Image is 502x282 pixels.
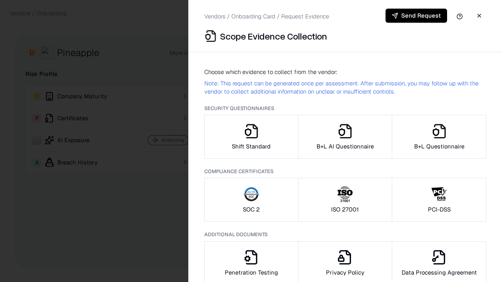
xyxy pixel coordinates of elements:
button: Shift Standard [204,115,298,159]
p: PCI-DSS [428,205,451,213]
p: Security Questionnaires [204,105,486,112]
p: Choose which evidence to collect from the vendor: [204,68,486,76]
button: Send Request [386,9,447,23]
p: Penetration Testing [225,268,278,277]
p: Compliance Certificates [204,168,486,175]
p: Additional Documents [204,231,486,238]
button: B+L Questionnaire [392,115,486,159]
p: B+L AI Questionnaire [316,142,374,150]
p: Scope Evidence Collection [220,30,327,42]
button: SOC 2 [204,178,298,222]
p: ISO 27001 [331,205,359,213]
p: Note: This request can be generated once per assessment. After submission, you may follow up with... [204,79,486,96]
p: Data Processing Agreement [402,268,477,277]
p: B+L Questionnaire [414,142,464,150]
button: B+L AI Questionnaire [298,115,393,159]
button: PCI-DSS [392,178,486,222]
p: Vendors / Onboarding Card / Request Evidence [204,12,329,20]
p: Privacy Policy [326,268,364,277]
button: ISO 27001 [298,178,393,222]
p: Shift Standard [232,142,271,150]
p: SOC 2 [243,205,260,213]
